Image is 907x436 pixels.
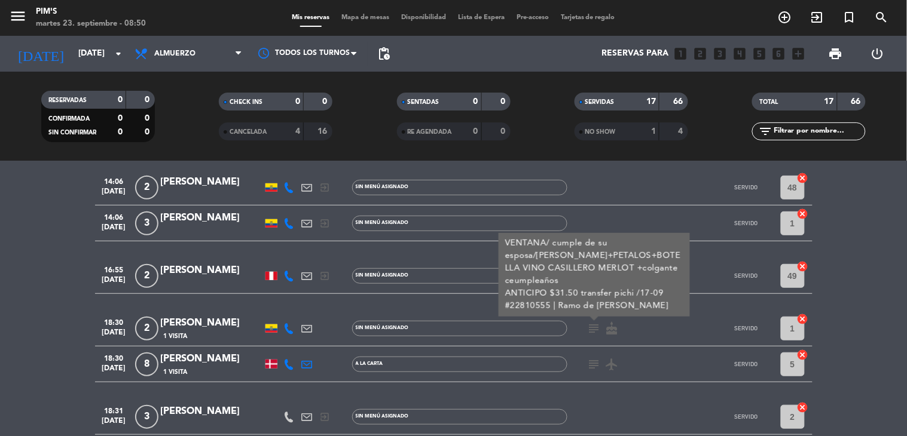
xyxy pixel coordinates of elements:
[673,97,685,106] strong: 66
[587,357,601,371] i: subject
[717,211,777,235] button: SERVIDO
[356,326,409,330] span: Sin menú asignado
[356,361,383,366] span: A la Carta
[99,276,129,290] span: [DATE]
[452,14,511,21] span: Lista de Espera
[48,97,87,103] span: RESERVADAS
[99,223,129,237] span: [DATE]
[500,97,508,106] strong: 0
[732,46,747,62] i: looks_4
[474,97,478,106] strong: 0
[135,211,158,235] span: 3
[678,127,685,136] strong: 4
[99,364,129,378] span: [DATE]
[810,10,824,24] i: exit_to_app
[511,14,555,21] span: Pre-acceso
[118,96,123,104] strong: 0
[145,114,152,122] strong: 0
[135,176,158,199] span: 2
[99,188,129,201] span: [DATE]
[797,208,809,220] i: cancel
[118,128,123,136] strong: 0
[717,176,777,199] button: SERVIDO
[797,313,809,325] i: cancel
[99,262,129,276] span: 16:55
[605,321,619,336] i: cake
[99,351,129,364] span: 18:30
[145,96,152,104] strong: 0
[791,46,807,62] i: add_box
[230,129,267,135] span: CANCELADA
[395,14,452,21] span: Disponibilidad
[797,349,809,361] i: cancel
[735,220,758,226] span: SERVIDO
[735,325,758,331] span: SERVIDO
[772,125,865,138] input: Filtrar por nombre...
[161,263,262,278] div: [PERSON_NAME]
[771,46,787,62] i: looks_6
[735,272,758,279] span: SERVIDO
[320,182,331,193] i: exit_to_app
[36,6,146,18] div: Pim's
[356,185,409,189] span: Sin menú asignado
[356,273,409,278] span: Sin menú asignado
[323,97,330,106] strong: 0
[145,128,152,136] strong: 0
[824,97,834,106] strong: 17
[318,127,330,136] strong: 16
[408,99,439,105] span: SENTADAS
[161,315,262,331] div: [PERSON_NAME]
[99,210,129,223] span: 14:06
[778,10,792,24] i: add_circle_outline
[851,97,863,106] strong: 66
[320,218,331,229] i: exit_to_app
[717,352,777,376] button: SERVIDO
[585,99,615,105] span: SERVIDAS
[320,412,331,422] i: exit_to_app
[692,46,708,62] i: looks_two
[717,317,777,340] button: SERVIDO
[601,49,668,59] span: Reservas para
[735,413,758,420] span: SERVIDO
[759,99,778,105] span: TOTAL
[555,14,621,21] span: Tarjetas de regalo
[164,367,188,377] span: 1 Visita
[161,174,262,190] div: [PERSON_NAME]
[135,352,158,376] span: 8
[857,36,898,72] div: LOG OUT
[99,174,129,188] span: 14:06
[735,361,758,367] span: SERVIDO
[377,47,391,61] span: pending_actions
[135,405,158,429] span: 3
[9,7,27,29] button: menu
[99,315,129,328] span: 18:30
[286,14,335,21] span: Mis reservas
[797,172,809,184] i: cancel
[797,401,809,413] i: cancel
[154,50,196,58] span: Almuerzo
[842,10,857,24] i: turned_in_not
[474,127,478,136] strong: 0
[752,46,767,62] i: looks_5
[48,116,90,122] span: CONFIRMADA
[356,414,409,419] span: Sin menú asignado
[875,10,889,24] i: search
[99,417,129,431] span: [DATE]
[164,331,188,341] span: 1 Visita
[135,264,158,288] span: 2
[295,127,300,136] strong: 4
[651,127,656,136] strong: 1
[605,357,619,371] i: airplanemode_active
[673,46,688,62] i: looks_one
[758,124,772,139] i: filter_list
[335,14,395,21] span: Mapa de mesas
[99,403,129,417] span: 18:31
[230,99,262,105] span: CHECK INS
[717,264,777,288] button: SERVIDO
[135,317,158,340] span: 2
[505,237,683,312] div: VENTANA/ cumple de su esposa/[PERSON_NAME]+PETALOS+BOTELLA VINO CASILLERO MERLOT +colgante ceumpl...
[356,220,409,225] span: Sin menú asignado
[118,114,123,122] strong: 0
[408,129,452,135] span: RE AGENDADA
[99,328,129,342] span: [DATE]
